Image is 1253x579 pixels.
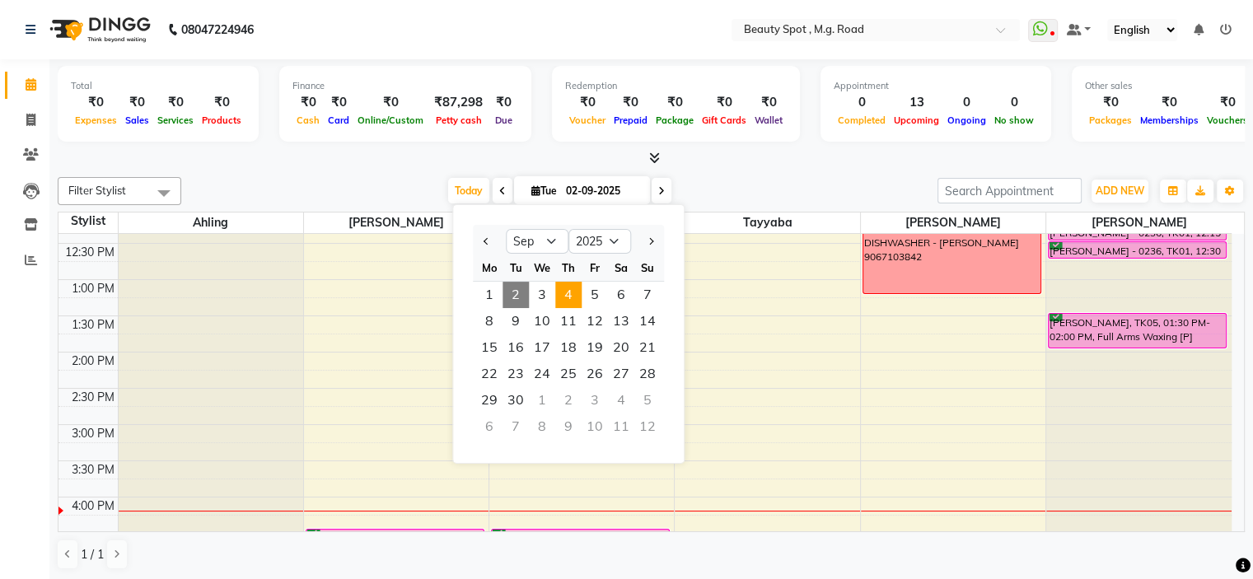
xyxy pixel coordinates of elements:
div: Saturday, October 4, 2025 [608,387,634,413]
div: 2:30 PM [68,389,118,406]
span: 1 / 1 [81,546,104,563]
div: Wednesday, September 17, 2025 [529,334,555,361]
div: Sunday, September 14, 2025 [634,308,661,334]
div: Saturday, September 13, 2025 [608,308,634,334]
div: 1:30 PM [68,316,118,334]
div: 0 [943,93,990,112]
div: [PERSON_NAME] - 0236, TK01, 12:30 PM-12:45 PM, Reg Polish [1049,242,1226,258]
div: Thursday, October 9, 2025 [555,413,582,440]
span: Due [491,114,517,126]
span: Today [448,178,489,203]
img: logo [42,7,155,53]
div: Tuesday, September 30, 2025 [503,387,529,413]
div: Sunday, September 21, 2025 [634,334,661,361]
b: 08047224946 [181,7,254,53]
div: Thursday, September 11, 2025 [555,308,582,334]
div: Thursday, September 25, 2025 [555,361,582,387]
span: 27 [608,361,634,387]
select: Select year [568,229,631,254]
div: Monday, September 15, 2025 [476,334,503,361]
div: Stylist [58,212,118,230]
span: [PERSON_NAME] [304,212,489,233]
span: 12 [582,308,608,334]
span: 28 [634,361,661,387]
div: Wednesday, October 8, 2025 [529,413,555,440]
span: [PERSON_NAME] [1046,212,1232,233]
div: ₹0 [153,93,198,112]
span: Tue [527,184,561,197]
div: Tuesday, September 23, 2025 [503,361,529,387]
input: 2025-09-02 [561,179,643,203]
span: 22 [476,361,503,387]
span: No show [990,114,1038,126]
div: Monday, September 22, 2025 [476,361,503,387]
span: Ahling [119,212,303,233]
div: Friday, September 5, 2025 [582,282,608,308]
div: ₹0 [1203,93,1252,112]
span: Memberships [1136,114,1203,126]
span: 6 [608,282,634,308]
button: ADD NEW [1092,180,1148,203]
div: ₹0 [750,93,787,112]
span: Gift Cards [698,114,750,126]
span: Voucher [565,114,610,126]
div: Tuesday, September 9, 2025 [503,308,529,334]
div: Friday, October 3, 2025 [582,387,608,413]
span: Products [198,114,245,126]
div: Fr [582,254,608,281]
div: Saturday, September 20, 2025 [608,334,634,361]
div: Finance [292,79,518,93]
span: 17 [529,334,555,361]
div: Sa [608,254,634,281]
div: Wednesday, September 24, 2025 [529,361,555,387]
span: 8 [476,308,503,334]
span: ADD NEW [1096,184,1144,197]
div: ₹0 [489,93,518,112]
div: 12:30 PM [62,244,118,261]
div: ₹0 [353,93,428,112]
span: 2 [503,282,529,308]
span: 24 [529,361,555,387]
span: Completed [834,114,890,126]
div: ₹0 [1085,93,1136,112]
div: Saturday, September 27, 2025 [608,361,634,387]
div: Thursday, September 18, 2025 [555,334,582,361]
div: Thursday, October 2, 2025 [555,387,582,413]
div: 3:30 PM [68,461,118,479]
div: Wednesday, September 3, 2025 [529,282,555,308]
div: ₹0 [292,93,324,112]
div: Total [71,79,245,93]
div: [PERSON_NAME], TK05, 01:30 PM-02:00 PM, Full Arms Waxing [P] [1049,314,1226,348]
div: 13 [890,93,943,112]
div: 0 [990,93,1038,112]
span: 3 [529,282,555,308]
div: Wednesday, October 1, 2025 [529,387,555,413]
div: ₹0 [565,93,610,112]
div: ₹0 [121,93,153,112]
span: Cash [292,114,324,126]
div: Th [555,254,582,281]
div: Monday, September 8, 2025 [476,308,503,334]
div: Friday, September 12, 2025 [582,308,608,334]
span: Upcoming [890,114,943,126]
div: ₹0 [198,93,245,112]
div: Sunday, September 7, 2025 [634,282,661,308]
div: ₹0 [324,93,353,112]
span: 26 [582,361,608,387]
span: Packages [1085,114,1136,126]
div: Tuesday, September 16, 2025 [503,334,529,361]
span: 7 [634,282,661,308]
span: Card [324,114,353,126]
span: 1 [476,282,503,308]
div: DISHWASHER - [PERSON_NAME] 9067103842 [864,236,1040,265]
div: ₹0 [698,93,750,112]
span: Package [652,114,698,126]
div: 1:00 PM [68,280,118,297]
span: 16 [503,334,529,361]
div: Sunday, October 12, 2025 [634,413,661,440]
div: Monday, September 1, 2025 [476,282,503,308]
span: 11 [555,308,582,334]
span: 10 [529,308,555,334]
div: ₹0 [1136,93,1203,112]
span: 9 [503,308,529,334]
